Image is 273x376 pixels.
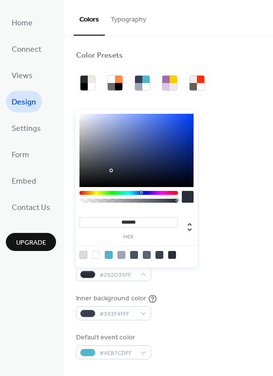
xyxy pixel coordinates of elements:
[156,251,163,259] div: rgb(57, 63, 79)
[12,16,33,31] span: Home
[79,251,87,259] div: rgb(221, 221, 221)
[6,117,47,139] a: Settings
[6,91,42,112] a: Design
[6,170,42,191] a: Embed
[12,147,29,163] span: Form
[16,238,46,248] span: Upgrade
[12,68,33,84] span: Views
[12,42,41,58] span: Connect
[12,121,41,137] span: Settings
[6,12,39,33] a: Home
[12,174,36,189] span: Embed
[117,251,125,259] div: rgb(159, 167, 183)
[76,293,146,304] div: Inner background color
[6,38,47,60] a: Connect
[99,309,136,319] span: #393F4FFF
[168,251,176,259] div: rgb(41, 45, 57)
[6,64,39,86] a: Views
[6,196,56,218] a: Contact Us
[79,234,178,240] label: hex
[143,251,151,259] div: rgb(90, 99, 120)
[6,144,35,165] a: Form
[76,51,123,61] div: Color Presets
[105,251,113,259] div: rgb(78, 183, 205)
[76,333,149,343] div: Default event color
[12,95,36,110] span: Design
[99,348,136,358] span: #4EB7CDFF
[12,200,50,216] span: Contact Us
[99,270,136,280] span: #292D39FF
[92,251,100,259] div: rgb(255, 255, 255)
[130,251,138,259] div: rgb(73, 81, 99)
[6,233,56,251] button: Upgrade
